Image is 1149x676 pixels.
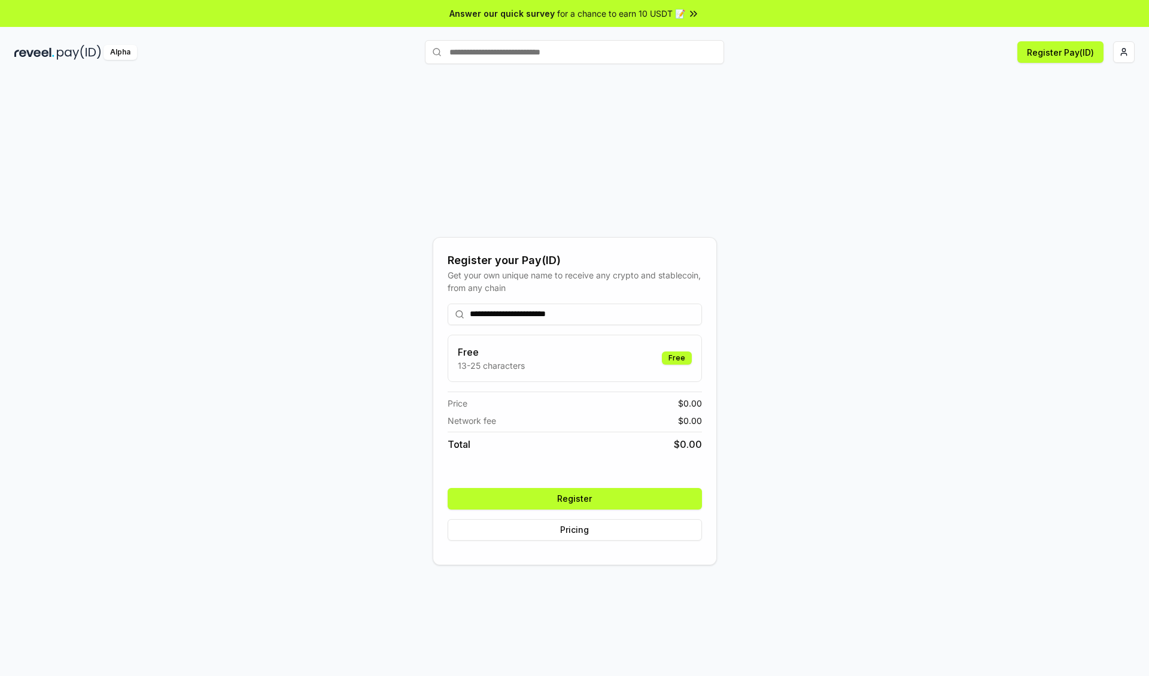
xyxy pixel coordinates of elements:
[458,345,525,359] h3: Free
[448,252,702,269] div: Register your Pay(ID)
[448,414,496,427] span: Network fee
[449,7,555,20] span: Answer our quick survey
[104,45,137,60] div: Alpha
[678,414,702,427] span: $ 0.00
[448,519,702,541] button: Pricing
[674,437,702,451] span: $ 0.00
[662,351,692,365] div: Free
[448,488,702,510] button: Register
[448,269,702,294] div: Get your own unique name to receive any crypto and stablecoin, from any chain
[678,397,702,410] span: $ 0.00
[1017,41,1104,63] button: Register Pay(ID)
[448,397,467,410] span: Price
[458,359,525,372] p: 13-25 characters
[57,45,101,60] img: pay_id
[557,7,685,20] span: for a chance to earn 10 USDT 📝
[448,437,470,451] span: Total
[14,45,54,60] img: reveel_dark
